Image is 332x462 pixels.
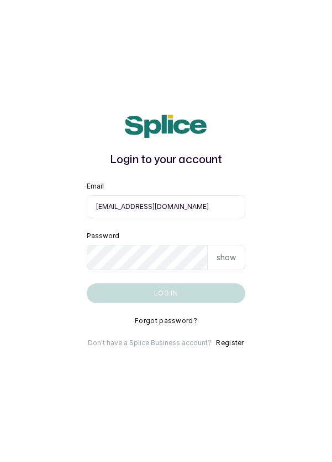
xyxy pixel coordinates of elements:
p: Don't have a Splice Business account? [88,339,212,347]
button: Forgot password? [135,316,197,325]
label: Email [87,182,104,191]
button: Register [216,339,244,347]
h1: Login to your account [87,151,246,169]
button: Log in [87,283,246,303]
label: Password [87,232,119,240]
input: email@acme.com [87,195,246,218]
p: show [217,252,236,263]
